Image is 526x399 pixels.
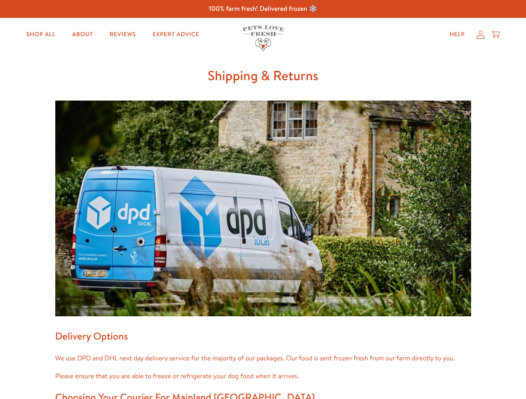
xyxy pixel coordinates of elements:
a: Help [443,26,472,43]
a: About [65,26,99,43]
a: Expert Advice [146,26,206,43]
h2: Delivery Options [55,328,471,345]
h1: Shipping & Returns [55,64,471,87]
p: Please ensure that you are able to freeze or refrigerate your dog food when it arrives. [55,371,471,382]
a: Shop All [20,26,62,43]
img: Pets Love Fresh [242,25,284,51]
a: Reviews [103,26,143,43]
p: We use DPD and DHL next day delivery service for the majority of our packages. Our food is sent f... [55,353,471,364]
